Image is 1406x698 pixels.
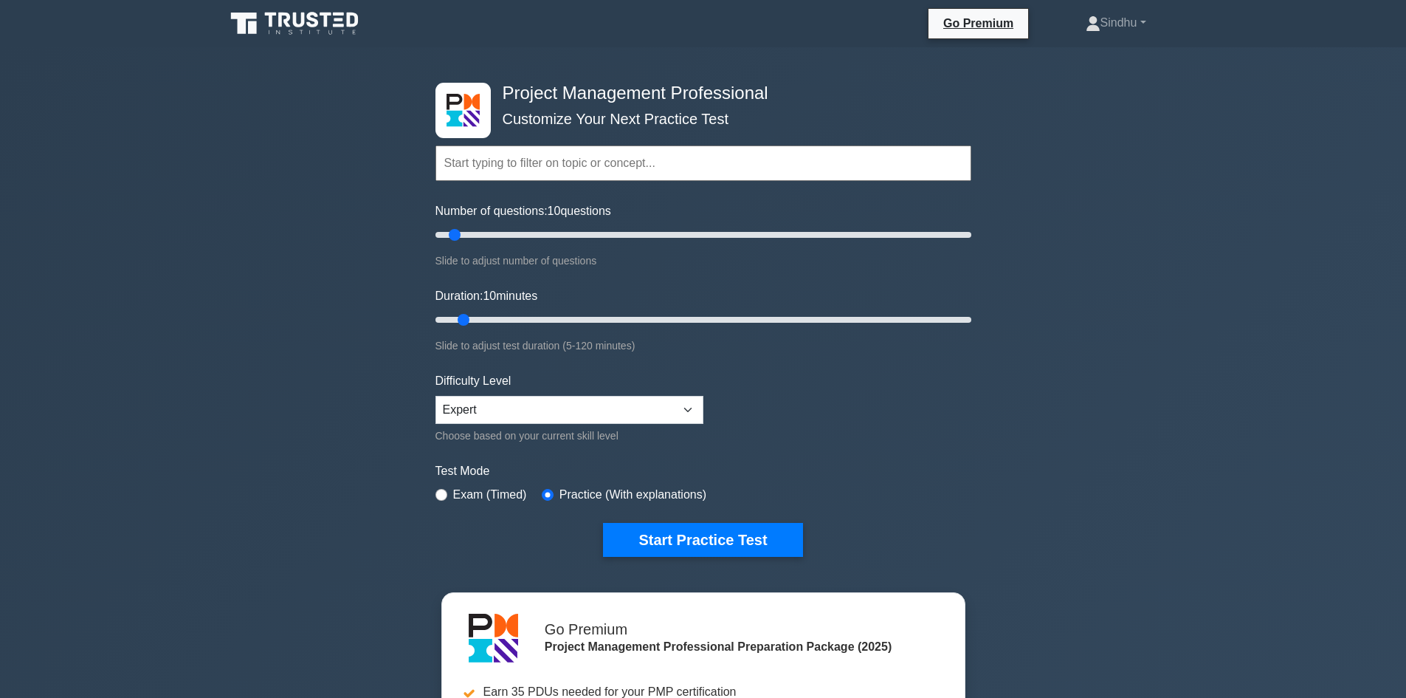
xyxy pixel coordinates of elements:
[603,523,802,557] button: Start Practice Test
[483,290,496,302] span: 10
[548,205,561,217] span: 10
[497,83,899,104] h4: Project Management Professional
[435,287,538,305] label: Duration: minutes
[435,252,971,270] div: Slide to adjust number of questions
[435,146,971,181] input: Start typing to filter on topic or concept...
[435,337,971,355] div: Slide to adjust test duration (5-120 minutes)
[1050,8,1182,38] a: Sindhu
[435,202,611,220] label: Number of questions: questions
[453,486,527,504] label: Exam (Timed)
[934,14,1022,32] a: Go Premium
[435,462,971,480] label: Test Mode
[559,486,706,504] label: Practice (With explanations)
[435,427,703,445] div: Choose based on your current skill level
[435,372,511,390] label: Difficulty Level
